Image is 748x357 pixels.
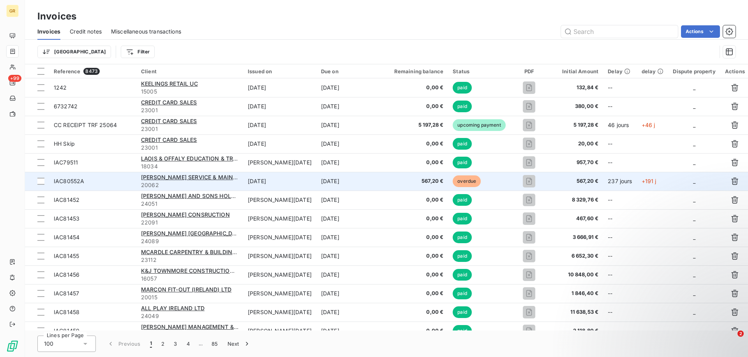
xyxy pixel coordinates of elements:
[693,103,695,110] span: _
[141,275,238,283] span: 16057
[453,269,472,281] span: paid
[141,181,238,189] span: 20062
[394,68,444,74] div: Remaining balance
[316,97,390,116] td: [DATE]
[316,209,390,228] td: [DATE]
[6,5,19,17] div: GR
[316,303,390,322] td: [DATE]
[243,322,316,340] td: [PERSON_NAME][DATE]
[394,252,444,260] span: 0,00 €
[737,330,744,337] span: 2
[54,122,117,128] span: CC RECEIPT TRF 25064
[693,178,695,184] span: _
[194,338,207,350] span: …
[693,196,695,203] span: _
[44,340,53,348] span: 100
[553,215,598,223] span: 467,60 €
[141,155,273,162] span: LAOIS & OFFALY EDUCATION & TRAINING BOARD
[316,284,390,303] td: [DATE]
[394,84,444,92] span: 0,00 €
[603,247,637,265] td: --
[553,290,598,297] span: 1 846,40 €
[453,138,472,150] span: paid
[243,228,316,247] td: [PERSON_NAME][DATE]
[453,101,472,112] span: paid
[553,159,598,166] span: 957,70 €
[243,284,316,303] td: [PERSON_NAME][DATE]
[453,119,505,131] span: upcoming payment
[316,134,390,153] td: [DATE]
[603,153,637,172] td: --
[54,103,78,110] span: 6732742
[141,68,238,74] div: Client
[182,336,194,352] button: 4
[453,82,472,94] span: paid
[157,336,169,352] button: 2
[603,265,637,284] td: --
[141,200,238,208] span: 24051
[673,68,715,74] div: Dispute property
[223,336,256,352] button: Next
[54,309,79,315] span: IAC81458
[243,153,316,172] td: [PERSON_NAME][DATE]
[603,78,637,97] td: --
[561,25,678,38] input: Search
[603,191,637,209] td: --
[102,336,145,352] button: Previous
[453,250,472,262] span: paid
[453,232,472,243] span: paid
[169,336,182,352] button: 3
[141,256,238,264] span: 23112
[141,286,231,293] span: MARCON FIT-OUT (IRELAND) LTD
[145,336,157,352] button: 1
[553,68,598,74] div: Initial Amount
[553,196,598,204] span: 8 329,76 €
[54,215,79,222] span: IAC81453
[394,327,444,335] span: 0,00 €
[316,116,390,134] td: [DATE]
[150,340,152,348] span: 1
[141,193,260,199] span: [PERSON_NAME] AND SONS HOLDINGS LTD
[141,230,245,237] span: [PERSON_NAME] [GEOGRAPHIC_DATA]
[243,97,316,116] td: [DATE]
[553,252,598,260] span: 6 652,30 €
[243,172,316,191] td: [DATE]
[141,267,247,274] span: K&J TOWNMORE CONSTRUCTION LTD.
[316,78,390,97] td: [DATE]
[592,281,748,336] iframe: Intercom notifications message
[394,140,444,148] span: 0,00 €
[603,97,637,116] td: --
[141,249,292,255] span: MCARDLE CARPENTRY & BUILDING CONTRACTORS LTD
[141,174,259,180] span: [PERSON_NAME] SERVICE & MAINTENANCE
[141,118,197,124] span: CREDIT CARD SALES
[54,196,79,203] span: IAC81452
[243,191,316,209] td: [PERSON_NAME][DATE]
[54,327,79,334] span: IAC81459
[722,330,740,349] iframe: Intercom live chat
[316,172,390,191] td: [DATE]
[141,99,197,106] span: CREDIT CARD SALES
[83,68,100,75] span: 8473
[394,271,444,279] span: 0,00 €
[553,103,598,110] span: 380,00 €
[54,234,79,240] span: IAC81454
[608,68,632,74] div: Delay
[141,305,205,311] span: ALL PLAY IRELAND LTD
[141,136,197,143] span: CREDIT CARD SALES
[553,140,598,148] span: 20,00 €
[603,209,637,228] td: --
[725,68,745,74] div: Actions
[141,211,230,218] span: [PERSON_NAME] CONSRUCTION
[603,172,637,191] td: 237 jours
[553,327,598,335] span: 2 118,80 €
[54,68,80,74] span: Reference
[603,116,637,134] td: 46 jours
[141,323,292,330] span: [PERSON_NAME] MANAGEMENT & CONSTRUCTION LTD
[248,68,312,74] div: Issued on
[693,271,695,278] span: _
[54,159,78,166] span: IAC79511
[243,116,316,134] td: [DATE]
[603,228,637,247] td: --
[321,68,385,74] div: Due on
[642,68,664,74] div: delay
